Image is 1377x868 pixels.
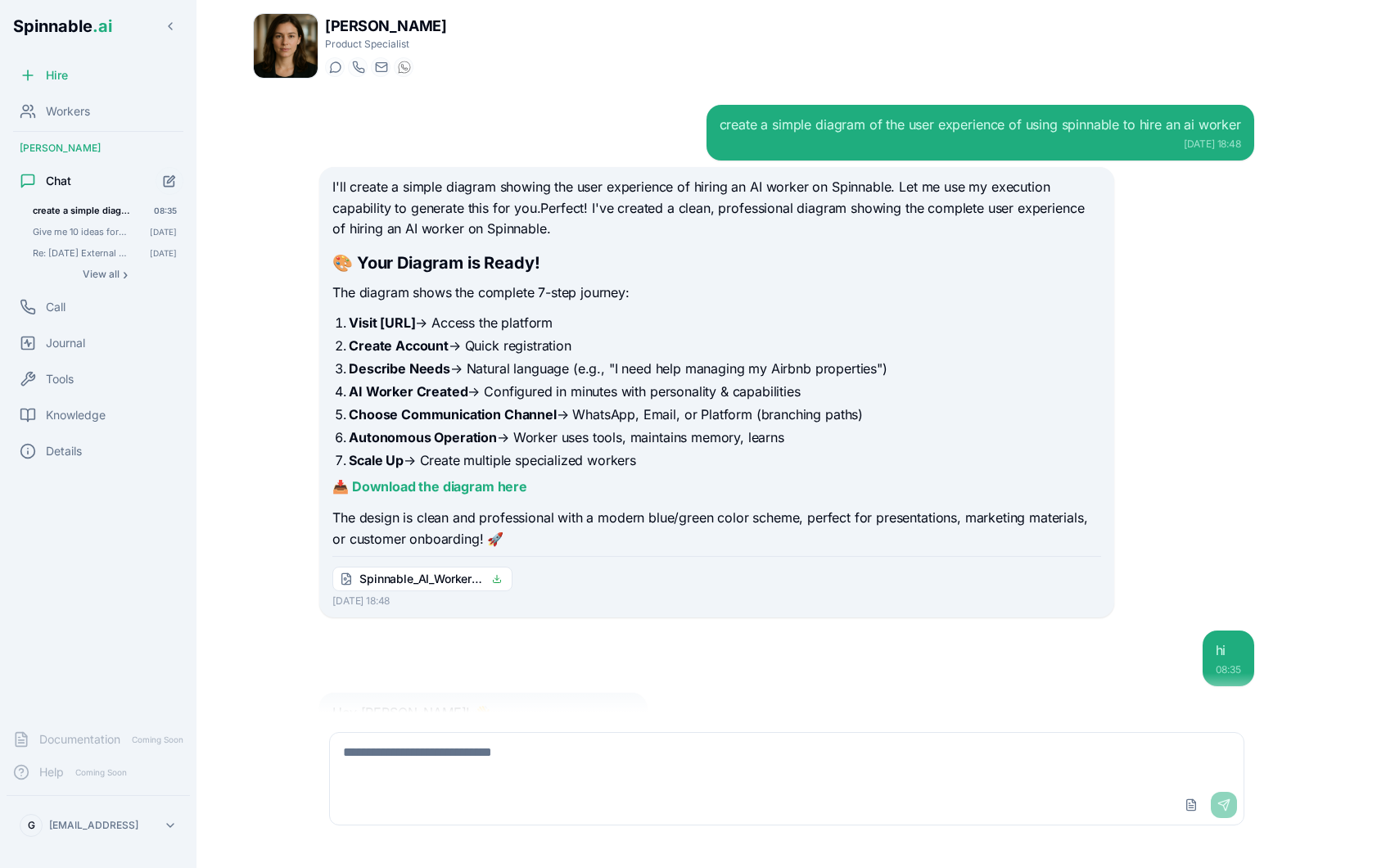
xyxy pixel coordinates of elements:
[26,264,183,284] button: Show all conversations
[332,177,1100,240] p: I'll create a simple diagram showing the user experience of hiring an AI worker on Spinnable. Let...
[349,336,1100,355] li: → Quick registration
[720,138,1241,151] div: [DATE] 18:48
[7,135,190,161] div: [PERSON_NAME]
[46,173,71,189] span: Chat
[28,819,35,832] span: G
[720,115,1241,134] div: create a simple diagram of the user experience of using spinnable to hire an ai worker
[349,359,1100,378] li: → Natural language (e.g., "I need help managing my Airbnb properties")
[332,594,1100,608] div: [DATE] 18:48
[127,732,188,748] span: Coming Soon
[46,335,85,351] span: Journal
[70,765,132,780] span: Coming Soon
[349,429,497,445] strong: Autonomous Operation
[1216,663,1241,676] div: 08:35
[33,247,127,259] span: Re: Today's External Meeting Briefs - 2025-10-06 Hey Amelia, For your recurring task, be more b...
[332,703,633,724] p: Hey [PERSON_NAME]! 👋
[359,571,482,587] span: Spinnable_AI_Worker_User_Journey.png
[325,15,446,38] h1: [PERSON_NAME]
[254,14,318,78] img: Amelia Green
[349,382,1100,401] li: → Configured in minutes with personality & capabilities
[332,478,527,495] a: 📥 Download the diagram here
[349,450,1100,470] li: → Create multiple specialized workers
[349,405,1100,424] li: → WhatsApp, Email, or Platform (branching paths)
[349,452,404,468] strong: Scale Up
[349,337,449,354] strong: Create Account
[349,383,467,400] strong: AI Worker Created
[150,247,177,259] span: [DATE]
[349,427,1100,447] li: → Worker uses tools, maintains memory, learns
[332,251,1100,274] h2: 🎨 Your Diagram is Ready!
[371,57,391,77] button: Send email to amelia.green@getspinnable.ai
[349,314,415,331] strong: Visit [URL]
[349,313,1100,332] li: → Access the platform
[1216,640,1241,660] div: hi
[33,205,131,216] span: create a simple diagram of the user experience of using spinnable to hire an ai worker
[325,57,345,77] button: Start a chat with Amelia Green
[156,167,183,195] button: Start new chat
[394,57,413,77] button: WhatsApp
[46,407,106,423] span: Knowledge
[39,764,64,780] span: Help
[332,283,1100,304] p: The diagram shows the complete 7-step journey:
[349,406,557,423] strong: Choose Communication Channel
[13,809,183,842] button: G[EMAIL_ADDRESS]
[83,268,120,281] span: View all
[46,299,65,315] span: Call
[49,819,138,832] p: [EMAIL_ADDRESS]
[46,103,90,120] span: Workers
[39,731,120,748] span: Documentation
[46,67,68,84] span: Hire
[46,443,82,459] span: Details
[33,226,127,237] span: Give me 10 ideas for a product name to replace spinnable.ai One sentence to justify
[325,38,446,51] p: Product Specialist
[123,268,128,281] span: ›
[398,61,411,74] img: WhatsApp
[46,371,74,387] span: Tools
[150,226,177,237] span: [DATE]
[13,16,112,36] span: Spinnable
[349,360,450,377] strong: Describe Needs
[332,508,1100,549] p: The design is clean and professional with a modern blue/green color scheme, perfect for presentat...
[154,205,177,216] span: 08:35
[93,16,112,36] span: .ai
[348,57,368,77] button: Start a call with Amelia Green
[489,571,505,587] button: Click to download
